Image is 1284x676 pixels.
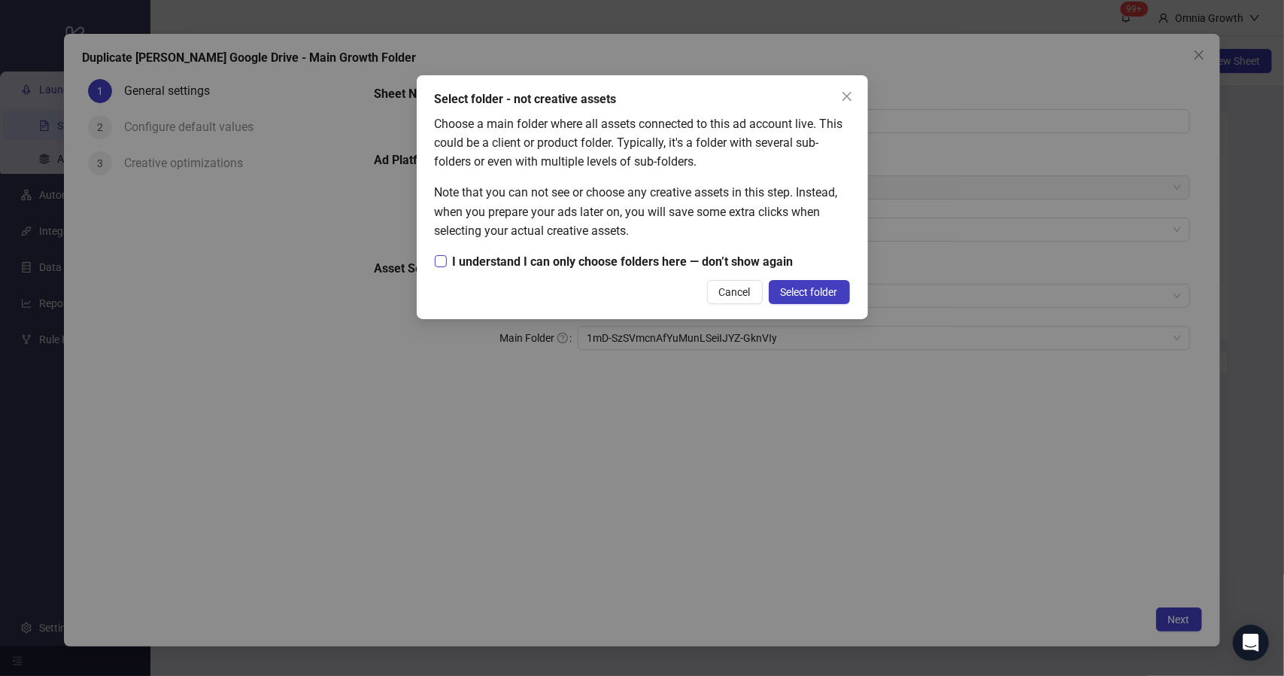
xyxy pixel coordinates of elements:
[435,183,850,239] div: Note that you can not see or choose any creative assets in this step. Instead, when you prepare y...
[435,90,850,108] div: Select folder - not creative assets
[781,286,838,298] span: Select folder
[1233,625,1269,661] div: Open Intercom Messenger
[769,280,850,304] button: Select folder
[719,286,751,298] span: Cancel
[435,114,850,171] div: Choose a main folder where all assets connected to this ad account live. This could be a client o...
[835,84,859,108] button: Close
[447,252,800,271] span: I understand I can only choose folders here — don’t show again
[707,280,763,304] button: Cancel
[841,90,853,102] span: close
